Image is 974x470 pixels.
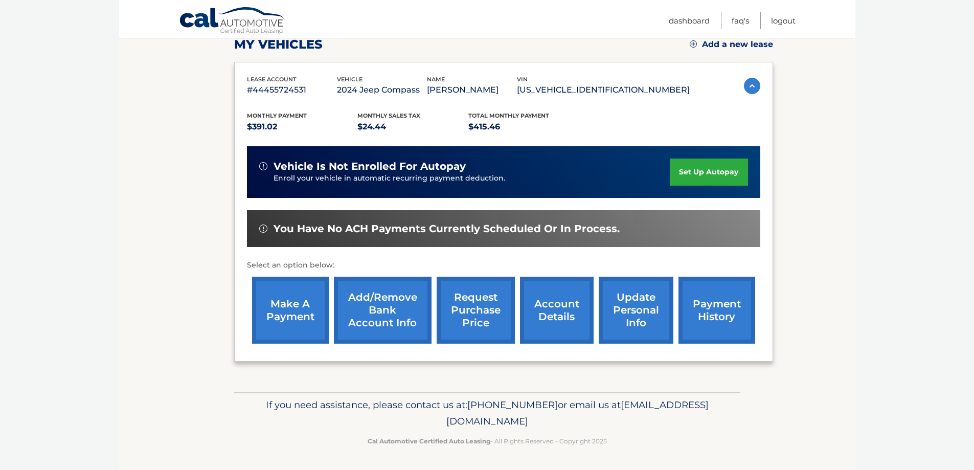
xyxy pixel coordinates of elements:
a: Logout [771,12,796,29]
p: [PERSON_NAME] [427,83,517,97]
p: - All Rights Reserved - Copyright 2025 [241,436,734,446]
p: $391.02 [247,120,358,134]
p: $24.44 [357,120,468,134]
img: add.svg [690,40,697,48]
span: [PHONE_NUMBER] [467,399,558,411]
strong: Cal Automotive Certified Auto Leasing [368,437,490,445]
span: Monthly sales Tax [357,112,420,119]
a: make a payment [252,277,329,344]
a: account details [520,277,594,344]
a: update personal info [599,277,673,344]
span: [EMAIL_ADDRESS][DOMAIN_NAME] [446,399,709,427]
img: accordion-active.svg [744,78,760,94]
a: FAQ's [732,12,749,29]
span: You have no ACH payments currently scheduled or in process. [274,222,620,235]
a: Add/Remove bank account info [334,277,432,344]
span: vehicle [337,76,363,83]
a: Cal Automotive [179,7,286,36]
p: #44455724531 [247,83,337,97]
a: payment history [678,277,755,344]
span: name [427,76,445,83]
p: Enroll your vehicle in automatic recurring payment deduction. [274,173,670,184]
p: 2024 Jeep Compass [337,83,427,97]
h2: my vehicles [234,37,323,52]
span: Total Monthly Payment [468,112,549,119]
a: Dashboard [669,12,710,29]
p: Select an option below: [247,259,760,272]
p: [US_VEHICLE_IDENTIFICATION_NUMBER] [517,83,690,97]
a: request purchase price [437,277,515,344]
a: Add a new lease [690,39,773,50]
p: $415.46 [468,120,579,134]
img: alert-white.svg [259,162,267,170]
span: Monthly Payment [247,112,307,119]
span: vehicle is not enrolled for autopay [274,160,466,173]
img: alert-white.svg [259,225,267,233]
p: If you need assistance, please contact us at: or email us at [241,397,734,430]
span: lease account [247,76,297,83]
a: set up autopay [670,159,748,186]
span: vin [517,76,528,83]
